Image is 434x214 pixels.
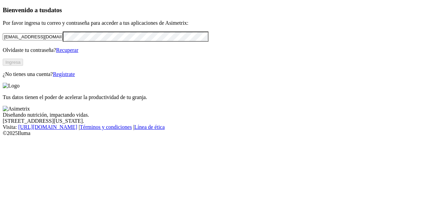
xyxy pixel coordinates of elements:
[134,124,165,130] a: Línea de ética
[3,20,431,26] p: Por favor ingresa tu correo y contraseña para acceder a tus aplicaciones de Asimetrix:
[53,71,75,77] a: Regístrate
[3,130,431,136] div: © 2025 Iluma
[3,94,431,100] p: Tus datos tienen el poder de acelerar la productividad de tu granja.
[56,47,78,53] a: Recuperar
[3,47,431,53] p: Olvidaste tu contraseña?
[3,83,20,89] img: Logo
[18,124,77,130] a: [URL][DOMAIN_NAME]
[3,118,431,124] div: [STREET_ADDRESS][US_STATE].
[3,71,431,77] p: ¿No tienes una cuenta?
[3,33,63,40] input: Tu correo
[3,59,23,66] button: Ingresa
[80,124,132,130] a: Términos y condiciones
[3,112,431,118] div: Diseñando nutrición, impactando vidas.
[3,124,431,130] div: Visita : | |
[3,6,431,14] h3: Bienvenido a tus
[3,106,30,112] img: Asimetrix
[47,6,62,14] span: datos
